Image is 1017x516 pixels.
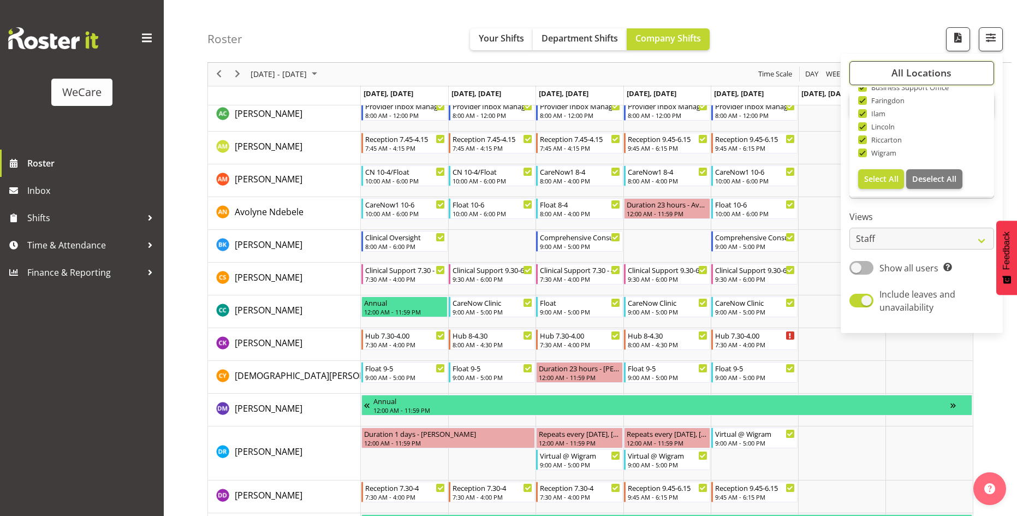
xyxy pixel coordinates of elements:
[540,166,620,177] div: CareNow1 8-4
[208,361,361,394] td: Christianna Yu resource
[801,88,851,98] span: [DATE], [DATE]
[235,239,302,251] span: [PERSON_NAME]
[470,28,533,50] button: Your Shifts
[453,100,532,111] div: Provider Inbox Management
[864,174,899,184] span: Select All
[624,362,710,383] div: Christianna Yu"s event - Float 9-5 Begin From Thursday, October 9, 2025 at 9:00:00 AM GMT+13:00 E...
[879,262,938,274] span: Show all users
[804,68,819,81] span: Day
[628,297,707,308] div: CareNow Clinic
[453,307,532,316] div: 9:00 AM - 5:00 PM
[453,363,532,373] div: Float 9-5
[624,449,710,470] div: Deepti Raturi"s event - Virtual @ Wigram Begin From Thursday, October 9, 2025 at 9:00:00 AM GMT+1...
[451,88,501,98] span: [DATE], [DATE]
[627,199,707,210] div: Duration 23 hours - Avolyne Ndebele
[235,140,302,153] a: [PERSON_NAME]
[361,395,972,416] div: Deepti Mahajan"s event - Annual Begin From Tuesday, September 30, 2025 at 12:00:00 AM GMT+13:00 E...
[628,307,707,316] div: 9:00 AM - 5:00 PM
[714,88,764,98] span: [DATE], [DATE]
[208,481,361,513] td: Demi Dumitrean resource
[212,68,227,81] button: Previous
[208,394,361,426] td: Deepti Mahajan resource
[628,100,707,111] div: Provider Inbox Management
[867,149,897,157] span: Wigram
[946,27,970,51] button: Download a PDF of the roster according to the set date range.
[627,428,707,439] div: Repeats every [DATE], [DATE] - [PERSON_NAME]
[361,482,448,502] div: Demi Dumitrean"s event - Reception 7.30-4 Begin From Monday, October 6, 2025 at 7:30:00 AM GMT+13...
[628,482,707,493] div: Reception 9.45-6.15
[453,297,532,308] div: CareNow Clinic
[628,330,707,341] div: Hub 8-4.30
[539,428,620,439] div: Repeats every [DATE], [DATE] - [PERSON_NAME]
[235,206,304,218] span: Avolyne Ndebele
[715,232,795,242] div: Comprehensive Consult 9-5
[536,449,622,470] div: Deepti Raturi"s event - Virtual @ Wigram Begin From Wednesday, October 8, 2025 at 9:00:00 AM GMT+...
[449,296,535,317] div: Charlotte Courtney"s event - CareNow Clinic Begin From Tuesday, October 7, 2025 at 9:00:00 AM GMT...
[628,373,707,382] div: 9:00 AM - 5:00 PM
[249,68,308,81] span: [DATE] - [DATE]
[27,155,158,171] span: Roster
[235,369,397,382] a: [DEMOGRAPHIC_DATA][PERSON_NAME]
[849,211,994,224] label: Views
[536,100,622,121] div: Andrew Casburn"s event - Provider Inbox Management Begin From Wednesday, October 8, 2025 at 8:00:...
[711,362,798,383] div: Christianna Yu"s event - Float 9-5 Begin From Friday, October 10, 2025 at 9:00:00 AM GMT+13:00 En...
[540,232,620,242] div: Comprehensive Consult 9-5
[624,296,710,317] div: Charlotte Courtney"s event - CareNow Clinic Begin From Thursday, October 9, 2025 at 9:00:00 AM GM...
[453,111,532,120] div: 8:00 AM - 12:00 PM
[628,133,707,144] div: Reception 9.45-6.15
[635,32,701,44] span: Company Shifts
[27,264,142,281] span: Finance & Reporting
[536,165,622,186] div: Ashley Mendoza"s event - CareNow1 8-4 Begin From Wednesday, October 8, 2025 at 8:00:00 AM GMT+13:...
[208,132,361,164] td: Antonia Mao resource
[540,450,620,461] div: Virtual @ Wigram
[628,264,707,275] div: Clinical Support 9.30-6
[715,264,795,275] div: Clinical Support 9.30-6
[757,68,794,81] button: Time Scale
[208,263,361,295] td: Catherine Stewart resource
[235,304,302,316] span: [PERSON_NAME]
[539,438,620,447] div: 12:00 AM - 11:59 PM
[449,165,535,186] div: Ashley Mendoza"s event - CN 10-4/Float Begin From Tuesday, October 7, 2025 at 10:00:00 AM GMT+13:...
[453,133,532,144] div: Reception 7.45-4.15
[542,32,618,44] span: Department Shifts
[27,237,142,253] span: Time & Attendance
[536,362,622,383] div: Christianna Yu"s event - Duration 23 hours - Christianna Yu Begin From Wednesday, October 8, 2025...
[361,296,448,317] div: Charlotte Courtney"s event - Annual Begin From Monday, October 6, 2025 at 12:00:00 AM GMT+13:00 E...
[715,340,795,349] div: 7:30 AM - 4:00 PM
[628,450,707,461] div: Virtual @ Wigram
[453,209,532,218] div: 10:00 AM - 6:00 PM
[365,373,445,382] div: 9:00 AM - 5:00 PM
[867,122,895,131] span: Lincoln
[715,166,795,177] div: CareNow1 10-6
[628,340,707,349] div: 8:00 AM - 4:30 PM
[449,264,535,284] div: Catherine Stewart"s event - Clinical Support 9.30-6 Begin From Tuesday, October 7, 2025 at 9:30:0...
[849,61,994,85] button: All Locations
[230,68,245,81] button: Next
[453,144,532,152] div: 7:45 AM - 4:15 PM
[715,100,795,111] div: Provider Inbox Management
[711,165,798,186] div: Ashley Mendoza"s event - CareNow1 10-6 Begin From Friday, October 10, 2025 at 10:00:00 AM GMT+13:...
[624,329,710,350] div: Chloe Kim"s event - Hub 8-4.30 Begin From Thursday, October 9, 2025 at 8:00:00 AM GMT+13:00 Ends ...
[235,370,397,382] span: [DEMOGRAPHIC_DATA][PERSON_NAME]
[539,363,620,373] div: Duration 23 hours - [PERSON_NAME]
[540,493,620,501] div: 7:30 AM - 4:00 PM
[235,337,302,349] span: [PERSON_NAME]
[628,275,707,283] div: 9:30 AM - 6:00 PM
[235,489,302,501] span: [PERSON_NAME]
[867,109,886,118] span: Ilam
[711,100,798,121] div: Andrew Casburn"s event - Provider Inbox Management Begin From Friday, October 10, 2025 at 8:00:00...
[533,28,627,50] button: Department Shifts
[27,210,142,226] span: Shifts
[365,111,445,120] div: 8:00 AM - 12:00 PM
[825,68,846,81] span: Week
[715,330,795,341] div: Hub 7.30-4.00
[715,133,795,144] div: Reception 9.45-6.15
[867,96,905,105] span: Faringdon
[540,264,620,275] div: Clinical Support 7.30 - 4
[208,99,361,132] td: Andrew Casburn resource
[539,88,588,98] span: [DATE], [DATE]
[624,100,710,121] div: Andrew Casburn"s event - Provider Inbox Management Begin From Thursday, October 9, 2025 at 8:00:0...
[361,100,448,121] div: Andrew Casburn"s event - Provider Inbox Management Begin From Monday, October 6, 2025 at 8:00:00 ...
[235,304,302,317] a: [PERSON_NAME]
[715,297,795,308] div: CareNow Clinic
